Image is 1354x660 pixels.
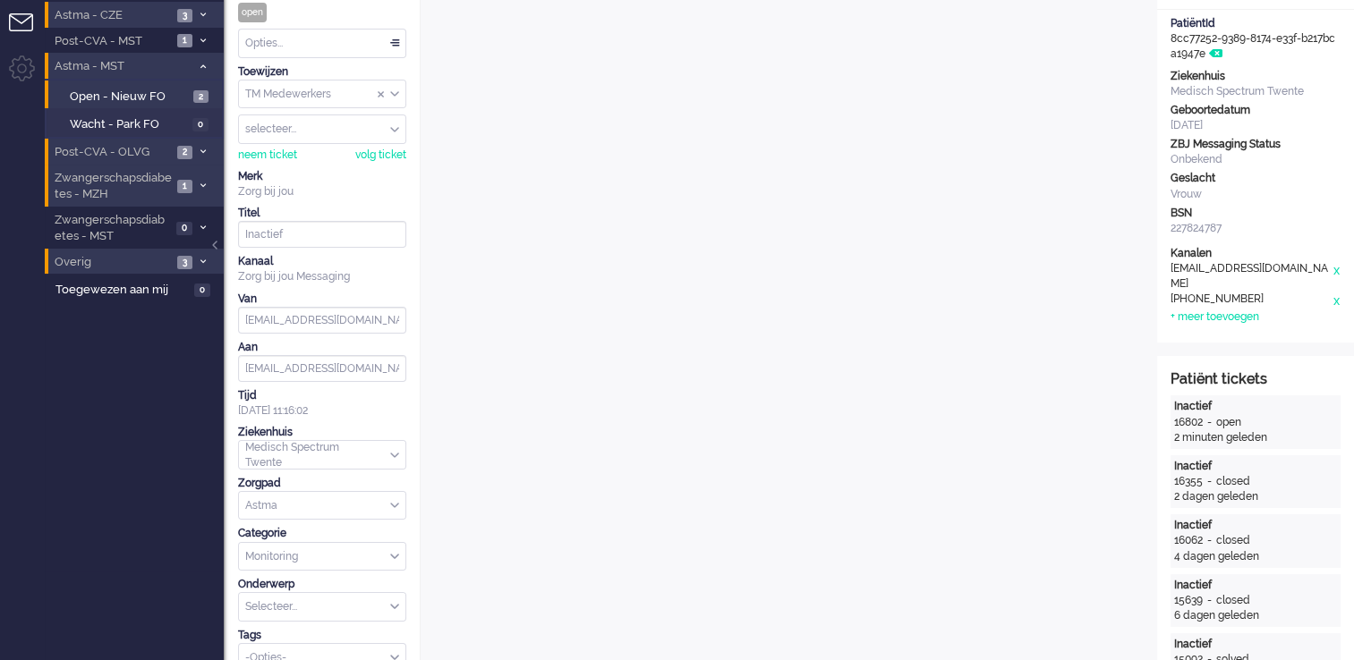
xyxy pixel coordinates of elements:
[7,7,704,38] body: Rich Text Area. Press ALT-0 for help.
[238,169,406,184] div: Merk
[52,114,222,133] a: Wacht - Park FO 0
[177,180,192,193] span: 1
[1332,292,1341,309] div: x
[238,148,297,163] div: neem ticket
[1171,69,1341,84] div: Ziekenhuis
[1203,533,1216,548] div: -
[52,33,172,50] span: Post-CVA - MST
[1174,608,1337,623] div: 6 dagen geleden
[1216,593,1250,608] div: closed
[1174,474,1203,489] div: 16355
[1216,533,1250,548] div: closed
[1174,430,1337,445] div: 2 minuten geleden
[1171,292,1332,309] div: [PHONE_NUMBER]
[1157,16,1354,62] div: 8cc77252-9389-8174-e33f-b217bca1947e
[192,118,209,131] span: 0
[238,114,406,144] div: Assign User
[9,55,49,96] li: Admin menu
[1174,637,1337,652] div: Inactief
[1203,474,1216,489] div: -
[177,9,192,22] span: 3
[70,116,188,133] span: Wacht - Park FO
[9,13,49,54] li: Tickets menu
[238,526,406,541] div: Categorie
[238,254,406,269] div: Kanaal
[238,184,406,199] div: Zorg bij jou
[55,282,189,299] span: Toegewezen aan mij
[1216,474,1250,489] div: closed
[1174,399,1337,414] div: Inactief
[1203,415,1216,430] div: -
[193,90,209,104] span: 2
[52,170,172,203] span: Zwangerschapsdiabetes - MZH
[1171,16,1341,31] div: PatiëntId
[1174,593,1203,608] div: 15639
[238,340,406,355] div: Aan
[1174,578,1337,593] div: Inactief
[1171,103,1341,118] div: Geboortedatum
[238,577,406,592] div: Onderwerp
[52,58,191,75] span: Astma - MST
[177,34,192,47] span: 1
[1174,415,1203,430] div: 16802
[52,7,172,24] span: Astma - CZE
[1171,152,1341,167] div: Onbekend
[238,628,406,643] div: Tags
[355,148,406,163] div: volg ticket
[1171,206,1341,221] div: BSN
[238,80,406,109] div: Assign Group
[52,212,171,245] span: Zwangerschapsdiabetes - MST
[194,283,210,297] span: 0
[177,146,192,159] span: 2
[1171,137,1341,152] div: ZBJ Messaging Status
[1332,261,1341,292] div: x
[1171,187,1341,202] div: Vrouw
[1216,415,1241,430] div: open
[1174,518,1337,533] div: Inactief
[70,89,189,106] span: Open - Nieuw FO
[1174,459,1337,474] div: Inactief
[1174,533,1203,548] div: 16062
[177,256,192,269] span: 3
[52,254,172,271] span: Overig
[238,388,406,403] div: Tijd
[1171,261,1332,292] div: [EMAIL_ADDRESS][DOMAIN_NAME]
[238,206,406,221] div: Titel
[52,144,172,161] span: Post-CVA - OLVG
[1171,118,1341,133] div: [DATE]
[176,222,192,235] span: 0
[1171,369,1341,390] div: Patiënt tickets
[1171,309,1259,325] div: + meer toevoegen
[1203,593,1216,608] div: -
[1174,549,1337,564] div: 4 dagen geleden
[238,292,406,307] div: Van
[1171,84,1341,99] div: Medisch Spectrum Twente
[238,425,406,440] div: Ziekenhuis
[1171,221,1341,236] div: 227824787
[1171,171,1341,186] div: Geslacht
[238,388,406,419] div: [DATE] 11:16:02
[238,64,406,80] div: Toewijzen
[1171,246,1341,261] div: Kanalen
[52,279,224,299] a: Toegewezen aan mij 0
[1174,489,1337,504] div: 2 dagen geleden
[238,3,267,22] div: open
[52,86,222,106] a: Open - Nieuw FO 2
[238,476,406,491] div: Zorgpad
[238,269,406,284] div: Zorg bij jou Messaging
